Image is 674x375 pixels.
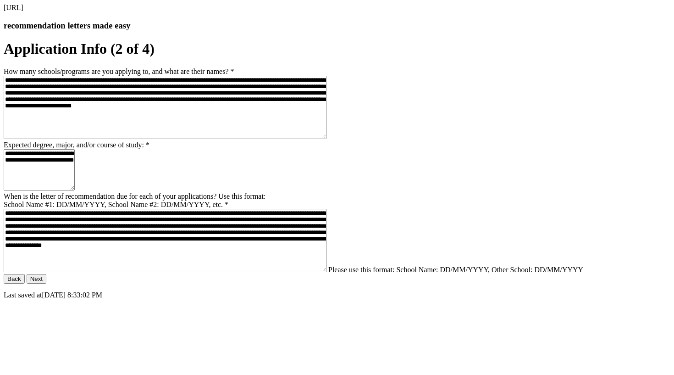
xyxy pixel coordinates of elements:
[328,266,583,274] span: Please use this format: School Name: DD/MM/YYYY, Other School: DD/MM/YYYY
[4,291,670,299] p: Last saved at [DATE] 8:33:02 PM
[4,67,234,75] label: How many schools/programs are you applying to, and what are their names?
[4,40,670,57] h1: Application Info (2 of 4)
[27,274,46,284] button: Next
[4,4,23,11] span: [URL]
[4,141,149,149] label: Expected degree, major, and/or course of study:
[4,21,670,31] h3: recommendation letters made easy
[4,274,25,284] button: Back
[4,192,265,208] label: When is the letter of recommendation due for each of your applications? Use this format: School N...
